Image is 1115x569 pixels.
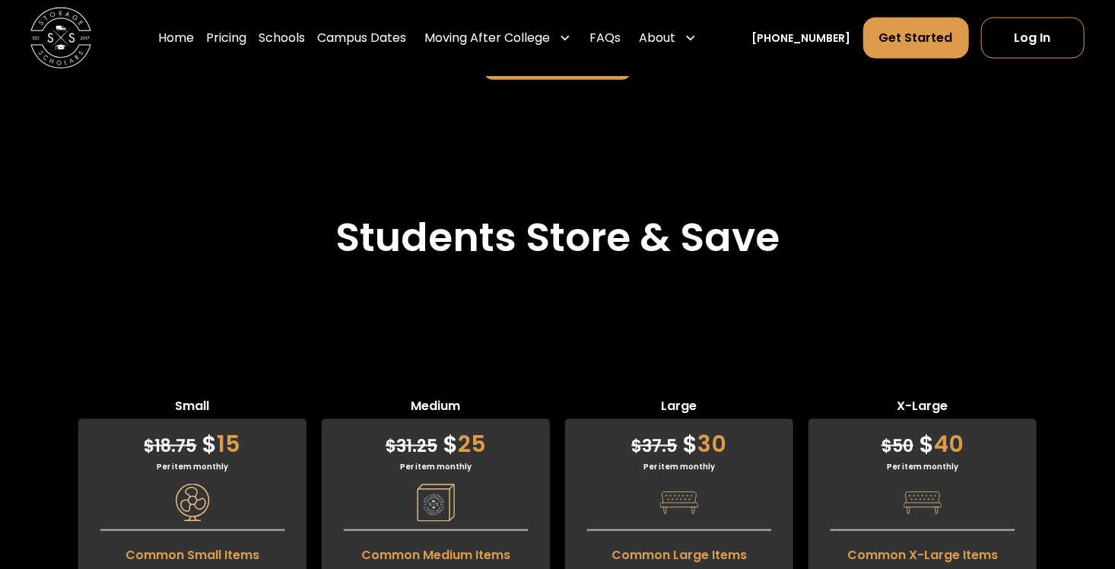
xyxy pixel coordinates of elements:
[919,428,934,460] span: $
[808,539,1037,564] span: Common X-Large Items
[78,419,307,461] div: 15
[639,29,675,47] div: About
[660,484,698,522] img: Pricing Category Icon
[981,17,1085,59] a: Log In
[417,484,455,522] img: Pricing Category Icon
[565,461,793,472] div: Per item monthly
[904,484,942,522] img: Pricing Category Icon
[322,397,550,419] span: Medium
[30,8,91,68] a: home
[424,29,550,47] div: Moving After College
[808,397,1037,419] span: X-Large
[335,214,780,262] h2: Students Store & Save
[78,539,307,564] span: Common Small Items
[683,428,698,460] span: $
[418,17,577,59] div: Moving After College
[158,17,194,59] a: Home
[443,428,458,460] span: $
[752,30,851,46] a: [PHONE_NUMBER]
[565,419,793,461] div: 30
[565,397,793,419] span: Large
[78,461,307,472] div: Per item monthly
[633,17,703,59] div: About
[863,17,969,59] a: Get Started
[386,434,437,458] span: 31.25
[173,484,211,522] img: Pricing Category Icon
[202,428,218,460] span: $
[322,539,550,564] span: Common Medium Items
[145,434,197,458] span: 18.75
[882,434,892,458] span: $
[565,539,793,564] span: Common Large Items
[206,17,246,59] a: Pricing
[632,434,643,458] span: $
[882,434,913,458] span: 50
[386,434,396,458] span: $
[322,461,550,472] div: Per item monthly
[589,17,621,59] a: FAQs
[808,419,1037,461] div: 40
[30,8,91,68] img: Storage Scholars main logo
[632,434,678,458] span: 37.5
[808,461,1037,472] div: Per item monthly
[322,419,550,461] div: 25
[317,17,406,59] a: Campus Dates
[259,17,305,59] a: Schools
[145,434,155,458] span: $
[78,397,307,419] span: Small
